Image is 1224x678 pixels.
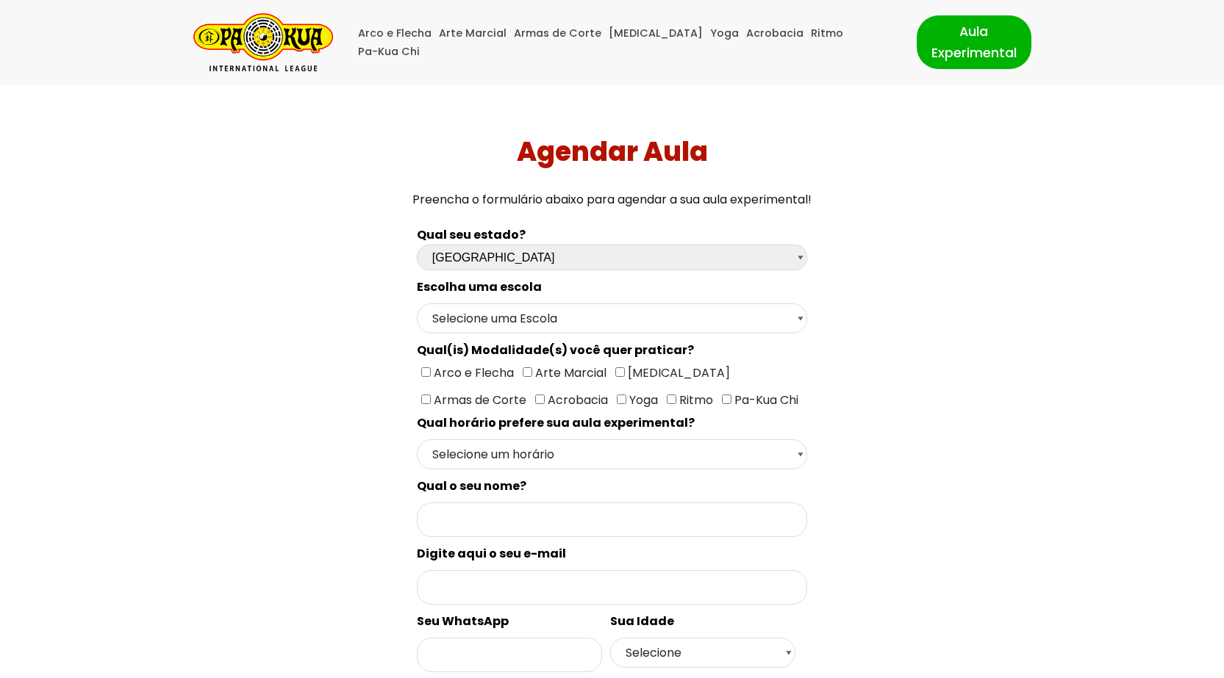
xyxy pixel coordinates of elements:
[731,392,798,408] span: Pa-Kua Chi
[617,394,626,404] input: Yoga
[193,13,333,71] a: Pa-Kua Brasil Uma Escola de conhecimentos orientais para toda a família. Foco, habilidade concent...
[417,477,526,494] spam: Qual o seu nome?
[626,392,658,408] span: Yoga
[417,342,694,358] spam: Qual(is) Modalidade(s) você quer praticar?
[609,24,703,43] a: [MEDICAL_DATA]
[355,24,895,61] div: Menu primário
[421,394,431,404] input: Armas de Corte
[625,364,730,381] span: [MEDICAL_DATA]
[417,545,566,562] spam: Digite aqui o seu e-mail
[358,24,432,43] a: Arco e Flecha
[431,392,526,408] span: Armas de Corte
[722,394,731,404] input: Pa-Kua Chi
[417,613,509,630] spam: Seu WhatsApp
[710,24,739,43] a: Yoga
[811,24,843,43] a: Ritmo
[431,364,514,381] span: Arco e Flecha
[676,392,713,408] span: Ritmo
[417,278,542,295] spam: Escolha uma escola
[667,394,676,404] input: Ritmo
[523,367,532,377] input: Arte Marcial
[6,136,1219,167] h1: Agendar Aula
[746,24,804,43] a: Acrobacia
[514,24,601,43] a: Armas de Corte
[917,15,1031,68] a: Aula Experimental
[545,392,608,408] span: Acrobacia
[421,367,431,377] input: Arco e Flecha
[535,394,545,404] input: Acrobacia
[610,613,674,630] spam: Sua Idade
[532,364,606,381] span: Arte Marcial
[358,43,420,61] a: Pa-Kua Chi
[615,367,625,377] input: [MEDICAL_DATA]
[6,190,1219,209] p: Preencha o formulário abaixo para agendar a sua aula experimental!
[439,24,507,43] a: Arte Marcial
[417,414,695,431] spam: Qual horário prefere sua aula experimental?
[417,226,526,243] b: Qual seu estado?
